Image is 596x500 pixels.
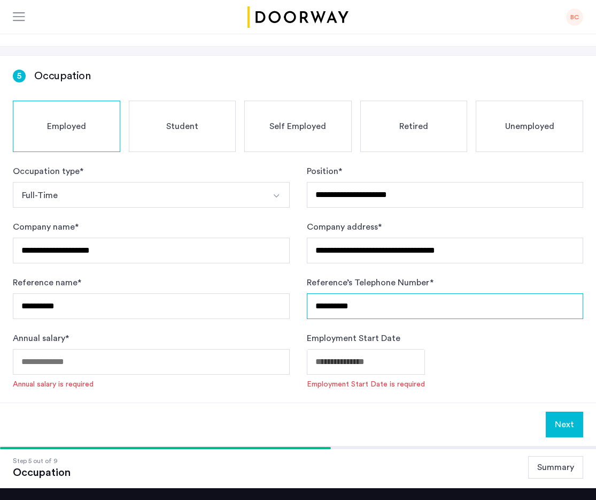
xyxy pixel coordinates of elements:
[34,69,91,84] h3: Occupation
[13,182,265,208] button: Select option
[13,332,69,345] label: Annual salary *
[13,456,71,466] div: Step 5 out of 9
[13,221,79,233] label: Company name *
[307,165,342,178] label: Position *
[528,456,583,479] button: Summary
[13,466,71,479] div: Occupation
[13,379,94,390] div: Annual salary is required
[166,120,198,133] span: Student
[546,412,583,437] button: Next
[566,9,583,26] div: BC
[246,6,351,28] a: Cazamio logo
[307,379,425,390] span: Employment Start Date is required
[246,6,351,28] img: logo
[47,120,86,133] span: Employed
[13,276,81,289] label: Reference name *
[307,349,425,375] input: Employment Start Date
[13,165,83,178] label: Occupation type *
[399,120,428,133] span: Retired
[307,276,434,289] label: Reference’s Telephone Number *
[307,332,400,345] label: Employment Start Date
[269,120,326,133] span: Self Employed
[264,182,290,208] button: Select option
[272,192,281,200] img: arrow
[13,70,26,82] div: 5
[505,120,554,133] span: Unemployed
[307,221,382,233] label: Company address *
